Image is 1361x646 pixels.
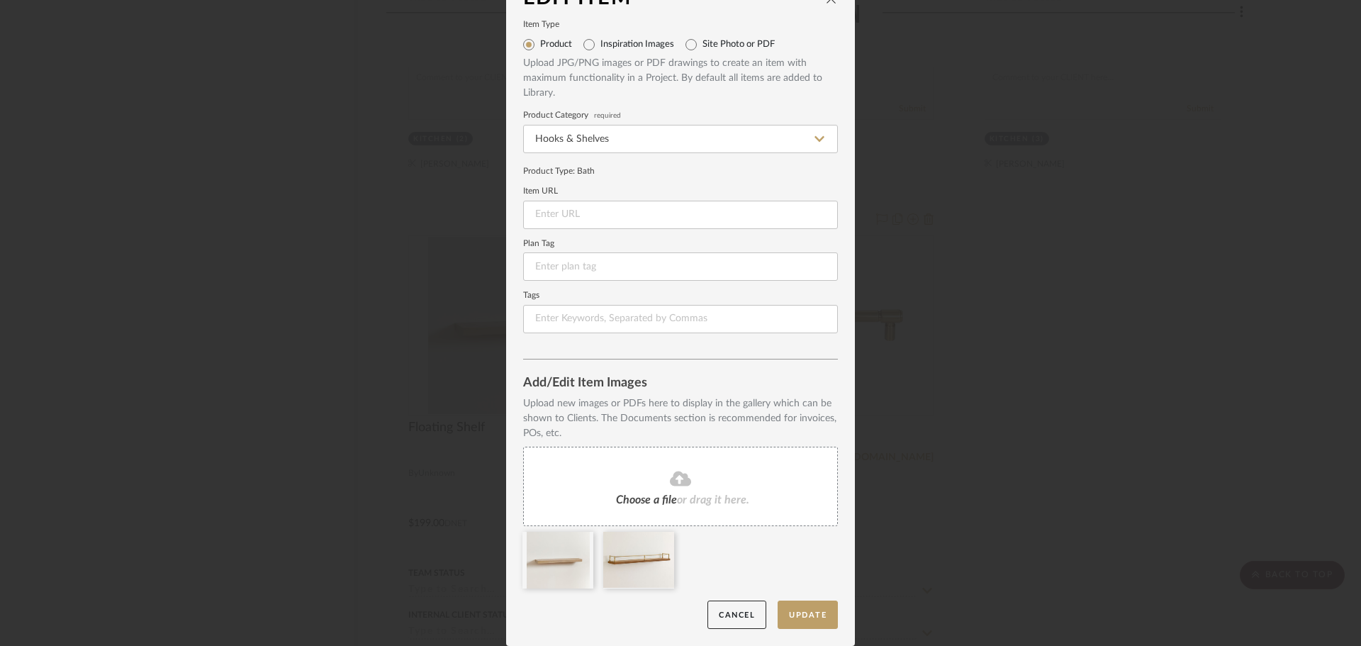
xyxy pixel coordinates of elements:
label: Product [540,39,572,50]
label: Item Type [523,21,838,28]
div: Upload JPG/PNG images or PDF drawings to create an item with maximum functionality in a Project. ... [523,56,838,101]
mat-radio-group: Select item type [523,33,838,56]
button: Cancel [707,601,766,630]
input: Enter URL [523,201,838,229]
label: Product Category [523,112,838,119]
label: Inspiration Images [600,39,674,50]
input: Type a category to search and select [523,125,838,153]
button: Update [778,601,838,630]
div: Add/Edit Item Images [523,377,838,391]
label: Plan Tag [523,240,838,247]
span: or drag it here. [677,494,749,506]
div: Upload new images or PDFs here to display in the gallery which can be shown to Clients. The Docum... [523,396,838,441]
span: Choose a file [616,494,677,506]
input: Enter Keywords, Separated by Commas [523,305,838,333]
input: Enter plan tag [523,252,838,281]
label: Tags [523,292,838,299]
label: Item URL [523,188,838,195]
span: required [594,113,621,118]
label: Site Photo or PDF [702,39,775,50]
span: : Bath [573,167,595,175]
div: Product Type [523,165,838,177]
